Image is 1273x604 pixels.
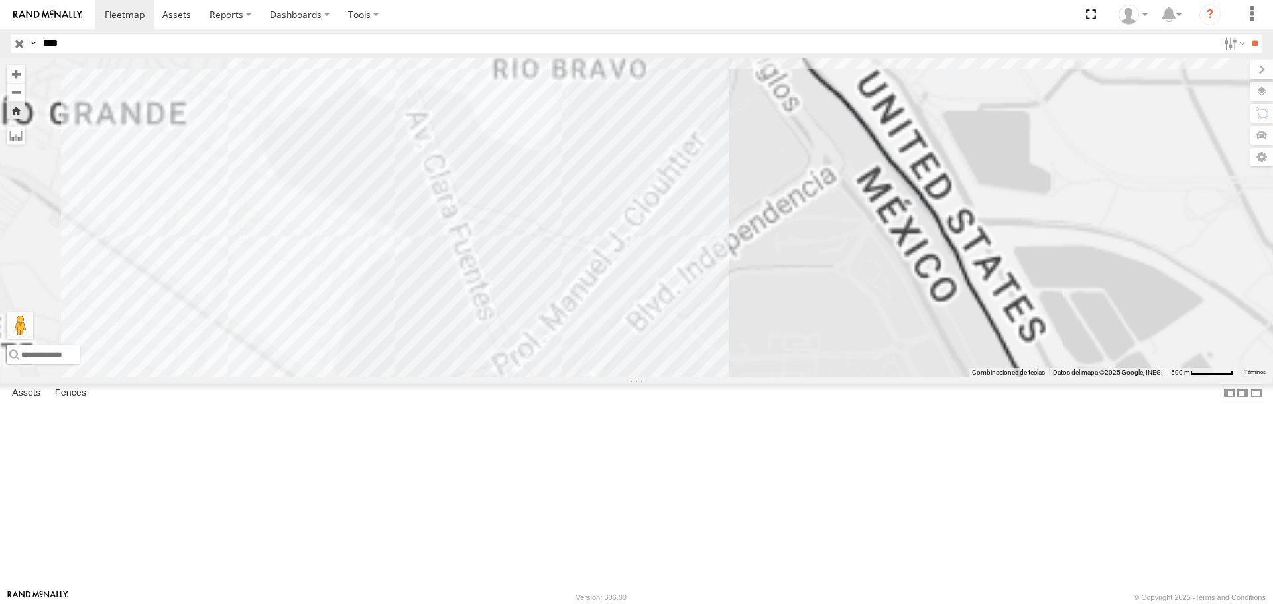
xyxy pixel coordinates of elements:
div: Version: 306.00 [576,593,627,601]
label: Assets [5,385,47,403]
label: Map Settings [1250,148,1273,166]
button: Combinaciones de teclas [972,368,1045,377]
button: Zoom in [7,65,25,83]
label: Search Query [28,34,38,53]
button: Arrastra al hombrecito al mapa para abrir Street View [7,312,33,339]
button: Zoom Home [7,101,25,119]
a: Términos (se abre en una nueva pestaña) [1244,369,1266,375]
label: Dock Summary Table to the Left [1223,384,1236,403]
label: Hide Summary Table [1250,384,1263,403]
label: Measure [7,126,25,145]
span: Datos del mapa ©2025 Google, INEGI [1053,369,1163,376]
div: Jonathan Ramirez [1114,5,1152,25]
img: rand-logo.svg [13,10,82,19]
a: Visit our Website [7,591,68,604]
i: ? [1199,4,1221,25]
label: Fences [48,385,93,403]
button: Zoom out [7,83,25,101]
span: 500 m [1171,369,1190,376]
label: Search Filter Options [1219,34,1247,53]
div: © Copyright 2025 - [1134,593,1266,601]
a: Terms and Conditions [1195,593,1266,601]
button: Escala del mapa: 500 m por 61 píxeles [1167,368,1237,377]
label: Dock Summary Table to the Right [1236,384,1249,403]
